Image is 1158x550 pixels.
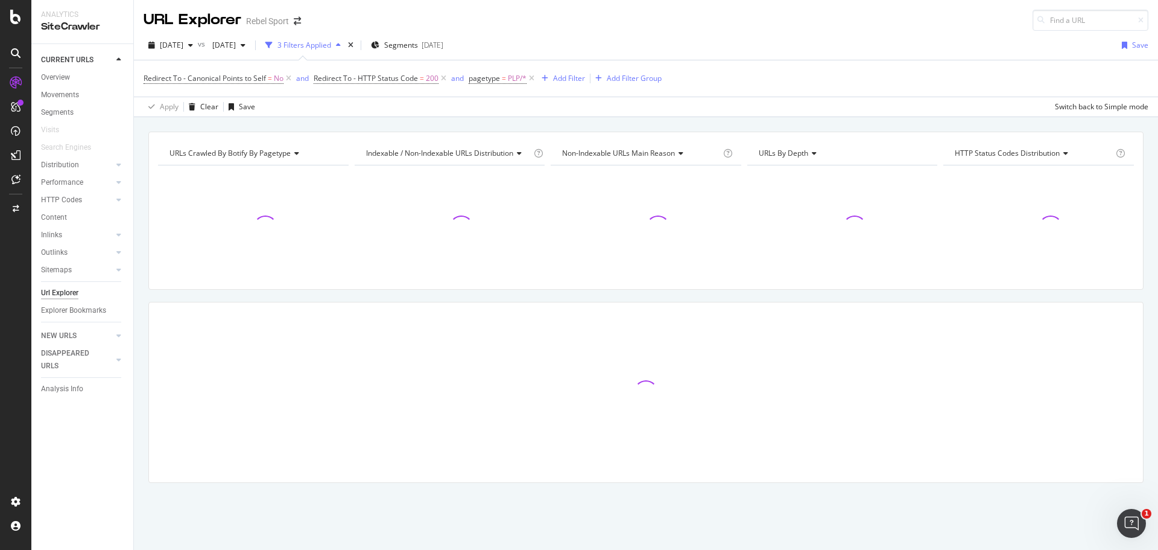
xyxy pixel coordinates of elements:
h4: URLs by Depth [756,144,927,163]
a: Visits [41,124,71,136]
div: Inlinks [41,229,62,241]
a: Analysis Info [41,383,125,395]
a: CURRENT URLS [41,54,113,66]
button: Switch back to Simple mode [1050,97,1148,117]
div: Save [239,101,255,112]
div: Analytics [41,10,124,20]
span: Segments [384,40,418,50]
div: Url Explorer [41,287,78,299]
div: URL Explorer [144,10,241,30]
a: Outlinks [41,246,113,259]
button: and [451,72,464,84]
span: HTTP Status Codes Distribution [955,148,1060,158]
span: 2025 Aug. 11th [207,40,236,50]
span: Indexable / Non-Indexable URLs distribution [366,148,513,158]
button: 3 Filters Applied [261,36,346,55]
div: Overview [41,71,70,84]
div: Save [1132,40,1148,50]
button: Clear [184,97,218,117]
span: URLs Crawled By Botify By pagetype [169,148,291,158]
button: [DATE] [207,36,250,55]
a: Segments [41,106,125,119]
div: Sitemaps [41,264,72,277]
button: Save [224,97,255,117]
a: Search Engines [41,141,103,154]
span: 200 [426,70,438,87]
div: Add Filter [553,73,585,83]
div: HTTP Codes [41,194,82,206]
button: and [296,72,309,84]
a: Explorer Bookmarks [41,304,125,317]
span: = [268,73,272,83]
div: Content [41,211,67,224]
a: Content [41,211,125,224]
div: Distribution [41,159,79,171]
div: 3 Filters Applied [277,40,331,50]
button: Add Filter Group [590,71,662,86]
div: DISAPPEARED URLS [41,347,102,373]
button: [DATE] [144,36,198,55]
div: Analysis Info [41,383,83,395]
button: Add Filter [537,71,585,86]
span: vs [198,39,207,49]
a: Overview [41,71,125,84]
div: arrow-right-arrow-left [294,17,301,25]
div: Switch back to Simple mode [1055,101,1148,112]
button: Apply [144,97,179,117]
a: DISAPPEARED URLS [41,347,113,373]
h4: Non-Indexable URLs Main Reason [560,144,721,163]
span: No [274,70,283,87]
a: Url Explorer [41,287,125,299]
button: Segments[DATE] [366,36,448,55]
h4: URLs Crawled By Botify By pagetype [167,144,338,163]
div: and [296,73,309,83]
span: Redirect To - HTTP Status Code [314,73,418,83]
div: times [346,39,356,51]
iframe: Intercom live chat [1117,509,1146,538]
div: Apply [160,101,179,112]
div: Add Filter Group [607,73,662,83]
a: Inlinks [41,229,113,241]
div: Visits [41,124,59,136]
span: URLs by Depth [759,148,808,158]
div: Segments [41,106,74,119]
span: = [420,73,424,83]
div: Clear [200,101,218,112]
a: Movements [41,89,125,101]
div: Explorer Bookmarks [41,304,106,317]
input: Find a URL [1033,10,1148,31]
a: NEW URLS [41,330,113,342]
div: Search Engines [41,141,91,154]
div: and [451,73,464,83]
div: Outlinks [41,246,68,259]
a: Sitemaps [41,264,113,277]
div: CURRENT URLS [41,54,93,66]
span: PLP/* [508,70,527,87]
div: NEW URLS [41,330,77,342]
div: [DATE] [422,40,443,50]
button: Save [1117,36,1148,55]
span: 2025 Oct. 6th [160,40,183,50]
div: Movements [41,89,79,101]
span: 1 [1142,509,1151,519]
h4: HTTP Status Codes Distribution [952,144,1113,163]
div: Rebel Sport [246,15,289,27]
a: HTTP Codes [41,194,113,206]
div: SiteCrawler [41,20,124,34]
h4: Indexable / Non-Indexable URLs Distribution [364,144,531,163]
span: Redirect To - Canonical Points to Self [144,73,266,83]
a: Performance [41,176,113,189]
span: Non-Indexable URLs Main Reason [562,148,675,158]
div: Performance [41,176,83,189]
a: Distribution [41,159,113,171]
span: pagetype [469,73,500,83]
span: = [502,73,506,83]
